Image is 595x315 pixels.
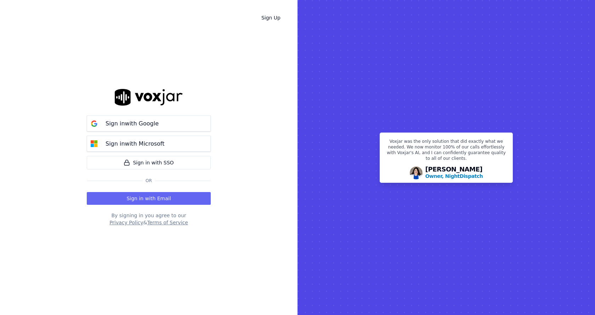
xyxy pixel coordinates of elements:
a: Sign in with SSO [87,156,211,169]
img: logo [115,89,183,106]
button: Sign in with Email [87,192,211,205]
div: By signing in you agree to our & [87,212,211,226]
p: Voxjar was the only solution that did exactly what we needed. We now monitor 100% of our calls ef... [384,139,508,164]
img: Avatar [410,167,423,179]
button: Privacy Policy [109,219,143,226]
p: Owner, NightDispatch [425,173,483,180]
button: Terms of Service [147,219,188,226]
button: Sign inwith Microsoft [87,136,211,152]
img: google Sign in button [87,117,101,131]
span: Or [143,178,155,184]
p: Sign in with Microsoft [106,140,164,148]
p: Sign in with Google [106,119,159,128]
div: [PERSON_NAME] [425,166,483,180]
a: Sign Up [256,11,286,24]
img: microsoft Sign in button [87,137,101,151]
button: Sign inwith Google [87,116,211,131]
